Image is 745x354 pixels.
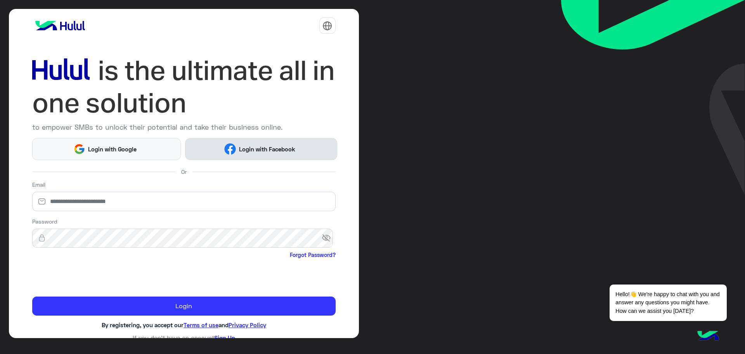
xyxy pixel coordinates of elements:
a: Sign Up [214,334,235,341]
img: hululLoginTitle_EN.svg [32,54,336,119]
button: Login [32,297,336,316]
a: Forgot Password? [290,251,336,259]
h6: If you don’t have an account [32,334,336,341]
button: Login with Google [32,138,181,160]
img: Google [73,143,85,155]
img: hulul-logo.png [695,323,722,350]
img: logo [32,18,88,33]
span: Login with Facebook [236,145,298,154]
span: and [218,321,229,328]
img: Facebook [224,143,236,155]
iframe: reCAPTCHA [32,260,150,291]
a: Privacy Policy [229,321,266,328]
a: Terms of use [184,321,218,328]
label: Password [32,217,57,226]
span: visibility_off [322,231,336,245]
span: By registering, you accept our [102,321,184,328]
label: Email [32,180,45,189]
img: email [32,198,52,205]
span: Login with Google [85,145,140,154]
img: tab [322,21,332,31]
img: lock [32,234,52,242]
button: Login with Facebook [185,138,337,160]
span: Or [181,168,187,176]
span: Hello!👋 We're happy to chat with you and answer any questions you might have. How can we assist y... [610,285,726,321]
p: to empower SMBs to unlock their potential and take their business online. [32,122,336,132]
